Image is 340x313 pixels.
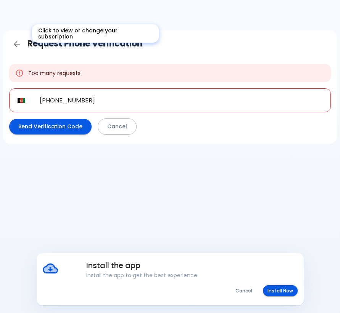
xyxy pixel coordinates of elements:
[32,24,159,43] div: Click to view or change your subscription
[9,37,331,52] h3: Request Phone Verification
[15,94,28,107] button: Select country
[98,118,137,135] a: Cancel
[263,285,298,296] button: Install Now
[18,98,25,103] img: unknown
[86,271,298,279] p: Install the app to get the best experience.
[9,119,92,134] button: Send Verification Code
[9,37,24,52] a: Back
[231,285,257,296] button: Cancel
[86,259,298,271] h6: Install the app
[28,66,82,80] div: Too many requests.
